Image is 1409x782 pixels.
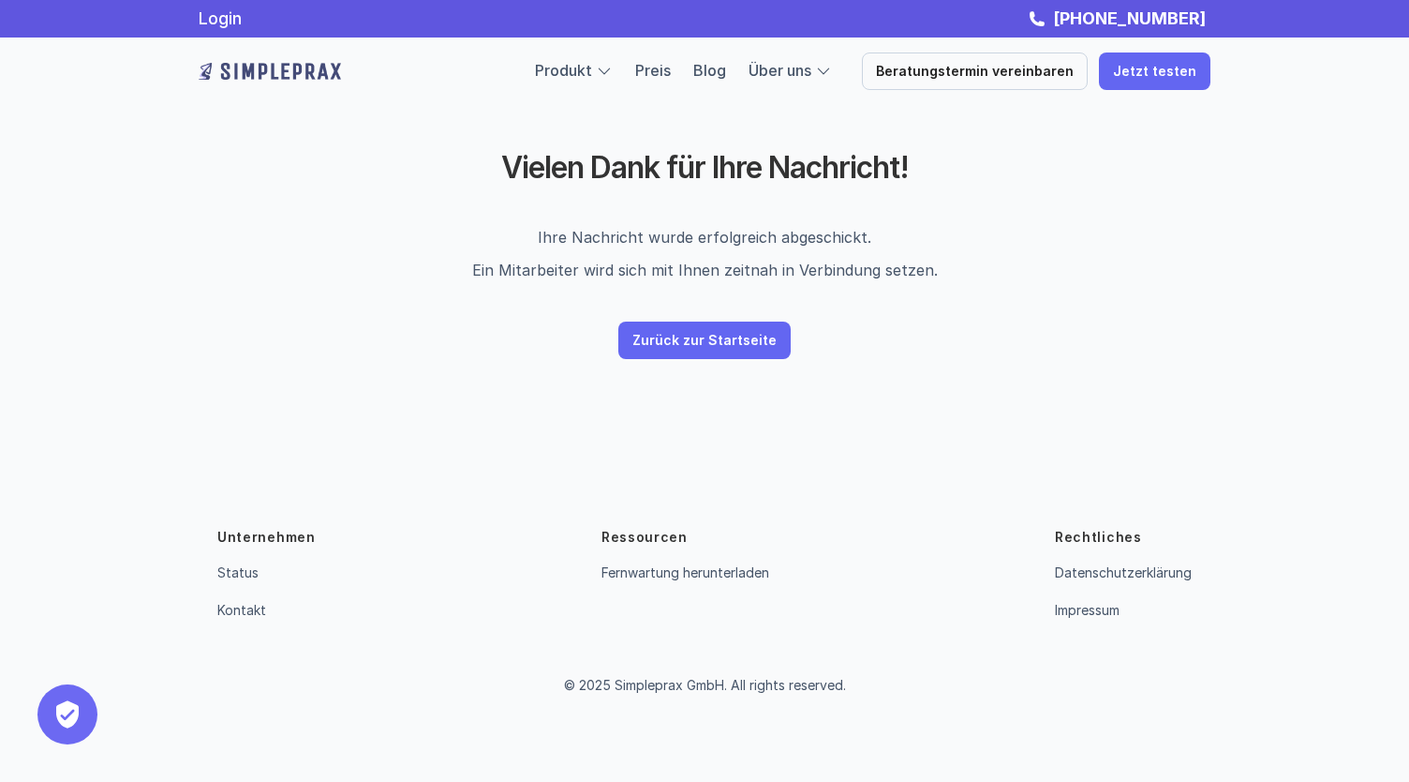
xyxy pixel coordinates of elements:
[199,8,242,28] a: Login
[1048,8,1210,28] a: [PHONE_NUMBER]
[749,61,811,80] a: Über uns
[418,256,991,284] p: Ein Mitarbeiter wird sich mit Ihnen zeitnah in Verbindung setzen.
[381,150,1028,186] h2: Vielen Dank für Ihre Nachricht!
[535,61,592,80] a: Produkt
[635,61,671,80] a: Preis
[217,602,266,618] a: Kontakt
[601,564,769,580] a: Fernwartung herunterladen
[1099,53,1210,90] a: Jetzt testen
[217,528,316,547] p: Unternehmen
[1055,528,1142,547] p: Rechtliches
[217,564,259,580] a: Status
[618,322,791,359] a: Zurück zur Startseite
[1053,8,1206,28] strong: [PHONE_NUMBER]
[693,61,726,80] a: Blog
[1055,564,1192,580] a: Datenschutzerklärung
[601,528,688,547] p: Ressourcen
[1113,64,1196,80] p: Jetzt testen
[564,678,846,694] p: © 2025 Simpleprax GmbH. All rights reserved.
[632,333,777,349] p: Zurück zur Startseite
[418,223,991,251] p: Ihre Nachricht wurde erfolgreich abgeschickt.
[1055,602,1120,618] a: Impressum
[876,64,1074,80] p: Beratungstermin vereinbaren
[862,53,1088,90] a: Beratungstermin vereinbaren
